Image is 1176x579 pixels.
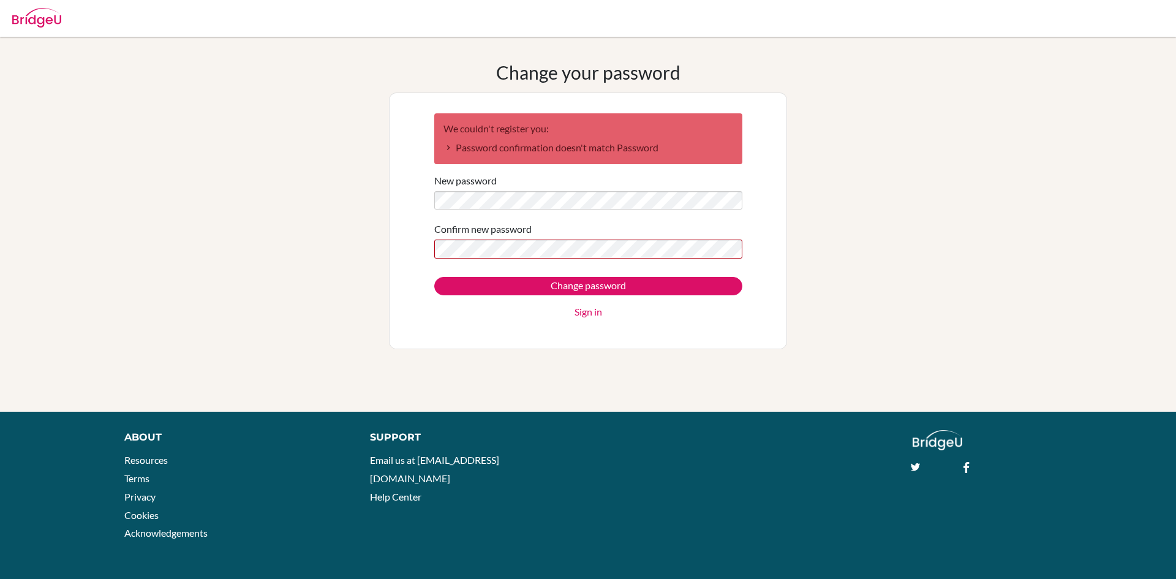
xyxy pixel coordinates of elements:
h1: Change your password [496,61,680,83]
label: New password [434,173,497,188]
a: Help Center [370,491,421,502]
a: Cookies [124,509,159,521]
a: Email us at [EMAIL_ADDRESS][DOMAIN_NAME] [370,454,499,484]
a: Privacy [124,491,156,502]
div: Support [370,430,574,445]
img: logo_white@2x-f4f0deed5e89b7ecb1c2cc34c3e3d731f90f0f143d5ea2071677605dd97b5244.png [913,430,962,450]
input: Change password [434,277,742,295]
h2: We couldn't register you: [443,123,733,134]
a: Sign in [575,305,602,319]
img: Bridge-U [12,8,61,28]
a: Terms [124,472,149,484]
div: About [124,430,342,445]
a: Acknowledgements [124,527,208,539]
a: Resources [124,454,168,466]
label: Confirm new password [434,222,532,237]
li: Password confirmation doesn't match Password [443,140,733,155]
